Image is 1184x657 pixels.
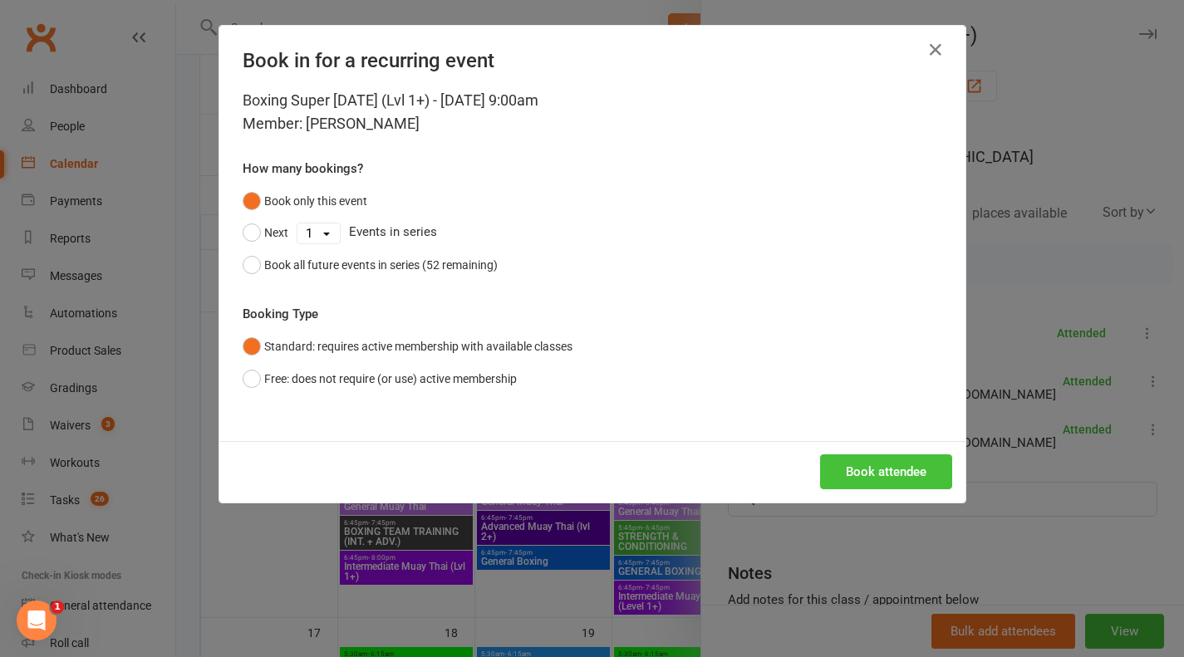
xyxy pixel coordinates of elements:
div: Events in series [243,217,942,248]
button: Book only this event [243,185,367,217]
button: Next [243,217,288,248]
iframe: Intercom live chat [17,601,56,640]
div: Book all future events in series (52 remaining) [264,256,498,274]
button: Book attendee [820,454,952,489]
button: Standard: requires active membership with available classes [243,331,572,362]
h4: Book in for a recurring event [243,49,942,72]
label: Booking Type [243,304,318,324]
span: 1 [51,601,64,614]
label: How many bookings? [243,159,363,179]
div: Boxing Super [DATE] (Lvl 1+) - [DATE] 9:00am Member: [PERSON_NAME] [243,89,942,135]
button: Book all future events in series (52 remaining) [243,249,498,281]
button: Close [922,37,949,63]
button: Free: does not require (or use) active membership [243,363,517,395]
